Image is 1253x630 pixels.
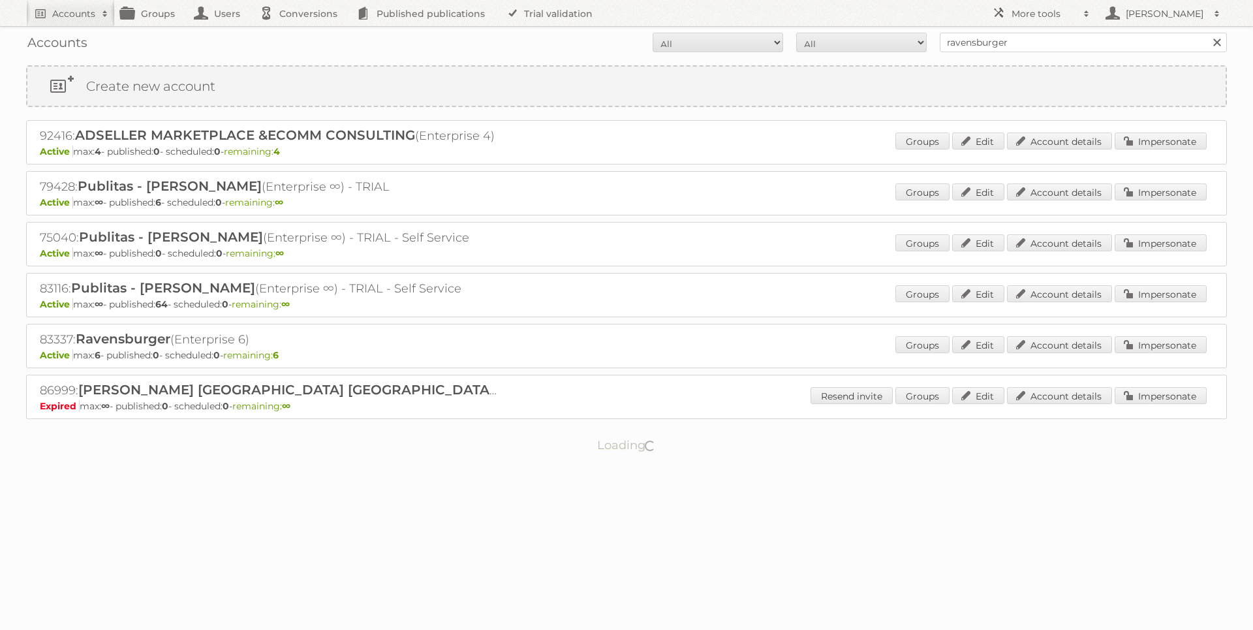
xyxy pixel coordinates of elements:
[162,400,168,412] strong: 0
[78,382,497,398] span: [PERSON_NAME] [GEOGRAPHIC_DATA] [GEOGRAPHIC_DATA]
[1007,387,1112,404] a: Account details
[40,127,497,144] h2: 92416: (Enterprise 4)
[1007,336,1112,353] a: Account details
[101,400,110,412] strong: ∞
[1115,234,1207,251] a: Impersonate
[153,146,160,157] strong: 0
[78,178,262,194] span: Publitas - [PERSON_NAME]
[273,146,280,157] strong: 4
[1115,285,1207,302] a: Impersonate
[75,127,415,143] span: ADSELLER MARKETPLACE &ECOMM CONSULTING
[952,133,1004,150] a: Edit
[40,247,73,259] span: Active
[155,197,161,208] strong: 6
[556,432,698,458] p: Loading
[1115,336,1207,353] a: Impersonate
[215,197,222,208] strong: 0
[225,197,283,208] span: remaining:
[95,298,103,310] strong: ∞
[1007,234,1112,251] a: Account details
[952,285,1004,302] a: Edit
[40,298,1213,310] p: max: - published: - scheduled: -
[155,247,162,259] strong: 0
[232,400,290,412] span: remaining:
[895,336,950,353] a: Groups
[40,197,73,208] span: Active
[52,7,95,20] h2: Accounts
[213,349,220,361] strong: 0
[95,146,101,157] strong: 4
[282,400,290,412] strong: ∞
[40,178,497,195] h2: 79428: (Enterprise ∞) - TRIAL
[275,247,284,259] strong: ∞
[79,229,263,245] span: Publitas - [PERSON_NAME]
[952,336,1004,353] a: Edit
[1012,7,1077,20] h2: More tools
[895,183,950,200] a: Groups
[40,146,1213,157] p: max: - published: - scheduled: -
[1007,183,1112,200] a: Account details
[273,349,279,361] strong: 6
[952,183,1004,200] a: Edit
[40,146,73,157] span: Active
[952,387,1004,404] a: Edit
[40,298,73,310] span: Active
[223,400,229,412] strong: 0
[40,349,73,361] span: Active
[1115,387,1207,404] a: Impersonate
[40,280,497,297] h2: 83116: (Enterprise ∞) - TRIAL - Self Service
[40,382,497,399] h2: 86999: (Bronze ∞) - TRIAL - Self Service
[1007,285,1112,302] a: Account details
[895,133,950,150] a: Groups
[153,349,159,361] strong: 0
[95,349,101,361] strong: 6
[40,400,80,412] span: Expired
[27,67,1226,106] a: Create new account
[1115,183,1207,200] a: Impersonate
[224,146,280,157] span: remaining:
[40,229,497,246] h2: 75040: (Enterprise ∞) - TRIAL - Self Service
[40,247,1213,259] p: max: - published: - scheduled: -
[76,331,170,347] span: Ravensburger
[40,349,1213,361] p: max: - published: - scheduled: -
[226,247,284,259] span: remaining:
[95,247,103,259] strong: ∞
[952,234,1004,251] a: Edit
[155,298,168,310] strong: 64
[40,197,1213,208] p: max: - published: - scheduled: -
[216,247,223,259] strong: 0
[1007,133,1112,150] a: Account details
[275,197,283,208] strong: ∞
[222,298,228,310] strong: 0
[40,331,497,348] h2: 83337: (Enterprise 6)
[1122,7,1207,20] h2: [PERSON_NAME]
[895,234,950,251] a: Groups
[895,285,950,302] a: Groups
[1115,133,1207,150] a: Impersonate
[281,298,290,310] strong: ∞
[895,387,950,404] a: Groups
[214,146,221,157] strong: 0
[232,298,290,310] span: remaining:
[71,280,255,296] span: Publitas - [PERSON_NAME]
[40,400,1213,412] p: max: - published: - scheduled: -
[811,387,893,404] a: Resend invite
[95,197,103,208] strong: ∞
[223,349,279,361] span: remaining:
